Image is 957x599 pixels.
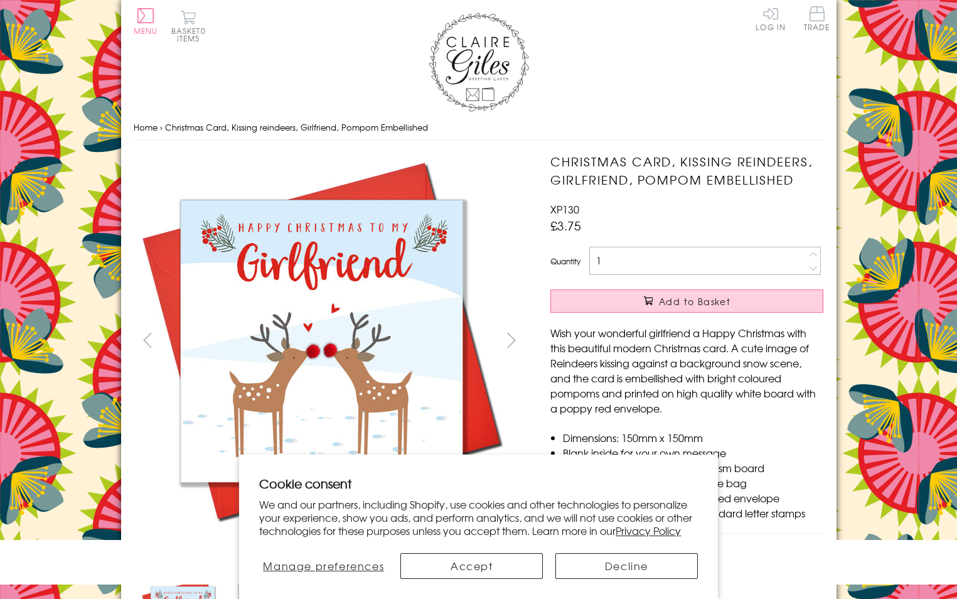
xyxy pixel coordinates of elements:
li: Blank inside for your own message [563,445,823,460]
span: Trade [804,6,830,31]
button: Accept [400,553,543,579]
button: Manage preferences [259,553,388,579]
span: £3.75 [550,217,581,234]
button: prev [134,326,162,354]
button: Basket0 items [171,10,206,42]
nav: breadcrumbs [134,115,824,141]
a: Log In [756,6,786,31]
button: Menu [134,8,158,35]
span: 0 items [177,25,206,44]
span: Christmas Card, Kissing reindeers, Girlfriend, Pompom Embellished [165,121,428,133]
button: Decline [555,553,698,579]
li: Dimensions: 150mm x 150mm [563,430,823,445]
span: Add to Basket [659,295,730,308]
img: Christmas Card, Kissing reindeers, Girlfriend, Pompom Embellished [525,153,902,529]
span: Menu [134,25,158,36]
a: Privacy Policy [616,523,681,538]
span: › [160,121,163,133]
h2: Cookie consent [259,475,698,492]
button: Add to Basket [550,289,823,313]
p: We and our partners, including Shopify, use cookies and other technologies to personalize your ex... [259,498,698,537]
button: next [497,326,525,354]
p: Wish your wonderful girlfriend a Happy Christmas with this beautiful modern Christmas card. A cut... [550,325,823,416]
label: Quantity [550,256,580,267]
a: Trade [804,6,830,33]
span: Manage preferences [263,558,384,573]
img: Christmas Card, Kissing reindeers, Girlfriend, Pompom Embellished [133,153,510,529]
a: Home [134,121,158,133]
h1: Christmas Card, Kissing reindeers, Girlfriend, Pompom Embellished [550,153,823,189]
img: Claire Giles Greetings Cards [429,13,529,112]
span: XP130 [550,202,579,217]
